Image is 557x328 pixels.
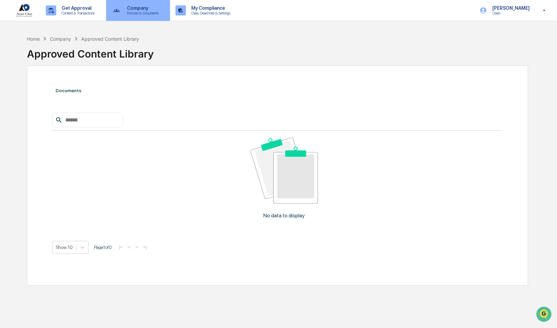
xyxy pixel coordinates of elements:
[487,11,533,15] p: Users
[13,97,42,104] span: Data Lookup
[46,82,86,94] a: 🗄️Attestations
[535,306,554,324] iframe: Open customer support
[50,36,71,42] div: Company
[81,36,139,42] div: Approved Content Library
[7,51,19,63] img: 1746055101610-c473b297-6a78-478c-a979-82029cc54cd1
[56,5,98,11] p: Get Approval
[7,14,123,25] p: How can we help?
[56,11,98,15] p: Content & Transactions
[16,4,32,17] img: logo
[7,85,12,90] div: 🖐️
[4,95,45,107] a: 🔎Data Lookup
[186,11,234,15] p: Data, Deadlines & Settings
[27,42,528,60] div: Approved Content Library
[67,114,81,119] span: Pylon
[47,113,81,119] a: Powered byPylon
[52,81,503,100] div: Documents
[487,5,533,11] p: [PERSON_NAME]
[4,82,46,94] a: 🖐️Preclearance
[122,5,162,11] p: Company
[23,58,88,63] div: We're offline, we'll be back soon
[49,85,54,90] div: 🗄️
[27,36,40,42] div: Home
[7,98,12,103] div: 🔎
[56,84,84,91] span: Attestations
[117,244,125,250] button: |<
[94,245,112,250] span: Page 1 of 0
[126,244,132,250] button: <
[133,244,140,250] button: >
[122,11,162,15] p: Policies & Documents
[13,84,43,91] span: Preclearance
[251,138,318,204] img: No data
[114,53,123,61] button: Start new chat
[141,244,149,250] button: >|
[186,5,234,11] p: My Compliance
[23,51,110,58] div: Start new chat
[263,212,305,219] p: No data to display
